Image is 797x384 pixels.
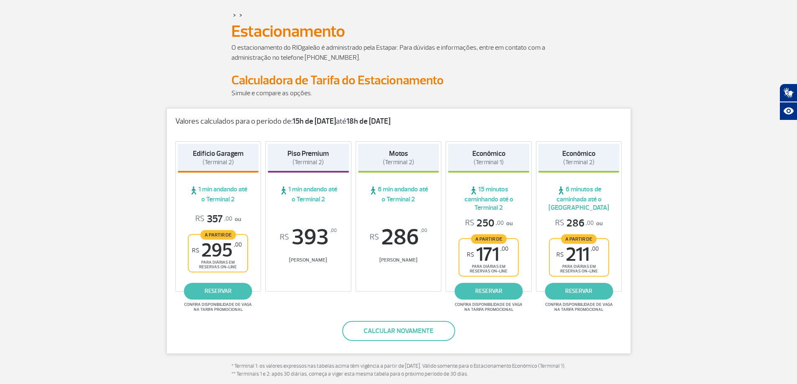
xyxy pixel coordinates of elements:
a: > [233,10,236,20]
span: (Terminal 2) [202,158,234,166]
span: [PERSON_NAME] [358,257,439,263]
p: O estacionamento do RIOgaleão é administrado pela Estapar. Para dúvidas e informações, entre em c... [231,43,566,63]
span: para diárias em reservas on-line [557,264,601,274]
strong: Econômico [472,149,505,158]
span: 295 [192,241,242,260]
span: para diárias em reservas on-line [466,264,511,274]
a: reservar [455,283,523,300]
button: Calcular novamente [342,321,455,341]
strong: 18h de [DATE] [346,117,390,126]
span: (Terminal 2) [383,158,414,166]
div: Plugin de acessibilidade da Hand Talk. [779,84,797,120]
p: Valores calculados para o período de: até [175,117,622,126]
sup: R$ [467,251,474,258]
sup: ,00 [330,226,337,235]
span: 15 minutos caminhando até o Terminal 2 [448,185,529,212]
a: > [239,10,242,20]
sup: ,00 [420,226,427,235]
span: 250 [465,217,504,230]
span: A partir de [471,234,507,244]
span: Confira disponibilidade de vaga na tarifa promocional [544,302,614,312]
span: (Terminal 1) [474,158,504,166]
span: 357 [195,213,232,226]
span: 286 [555,217,594,230]
a: reservar [184,283,252,300]
a: reservar [545,283,613,300]
button: Abrir tradutor de língua de sinais. [779,84,797,102]
span: [PERSON_NAME] [268,257,349,263]
span: 211 [556,245,599,264]
span: 6 min andando até o Terminal 2 [358,185,439,203]
strong: Edifício Garagem [193,149,243,158]
sup: ,00 [591,245,599,252]
span: 6 minutos de caminhada até o [GEOGRAPHIC_DATA] [538,185,620,212]
span: A partir de [200,230,236,239]
span: 1 min andando até o Terminal 2 [268,185,349,203]
p: ou [555,217,602,230]
strong: Econômico [562,149,595,158]
h2: Calculadora de Tarifa do Estacionamento [231,73,566,88]
span: A partir de [561,234,597,244]
sup: R$ [370,233,379,242]
sup: R$ [556,251,564,258]
span: (Terminal 2) [292,158,324,166]
span: 1 min andando até o Terminal 2 [178,185,259,203]
span: (Terminal 2) [563,158,595,166]
sup: R$ [192,247,199,254]
p: * Terminal 1: os valores expressos nas tabelas acima têm vigência a partir de [DATE]. Válido some... [231,362,566,379]
span: 393 [268,226,349,249]
strong: Motos [389,149,408,158]
strong: 15h de [DATE] [292,117,336,126]
strong: Piso Premium [287,149,329,158]
sup: ,00 [500,245,508,252]
sup: ,00 [234,241,242,248]
span: para diárias em reservas on-line [196,260,240,270]
h1: Estacionamento [231,24,566,38]
span: 171 [467,245,508,264]
p: Simule e compare as opções. [231,88,566,98]
span: Confira disponibilidade de vaga na tarifa promocional [183,302,253,312]
p: ou [195,213,241,226]
button: Abrir recursos assistivos. [779,102,797,120]
span: 286 [358,226,439,249]
p: ou [465,217,513,230]
span: Confira disponibilidade de vaga na tarifa promocional [454,302,524,312]
sup: R$ [280,233,289,242]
